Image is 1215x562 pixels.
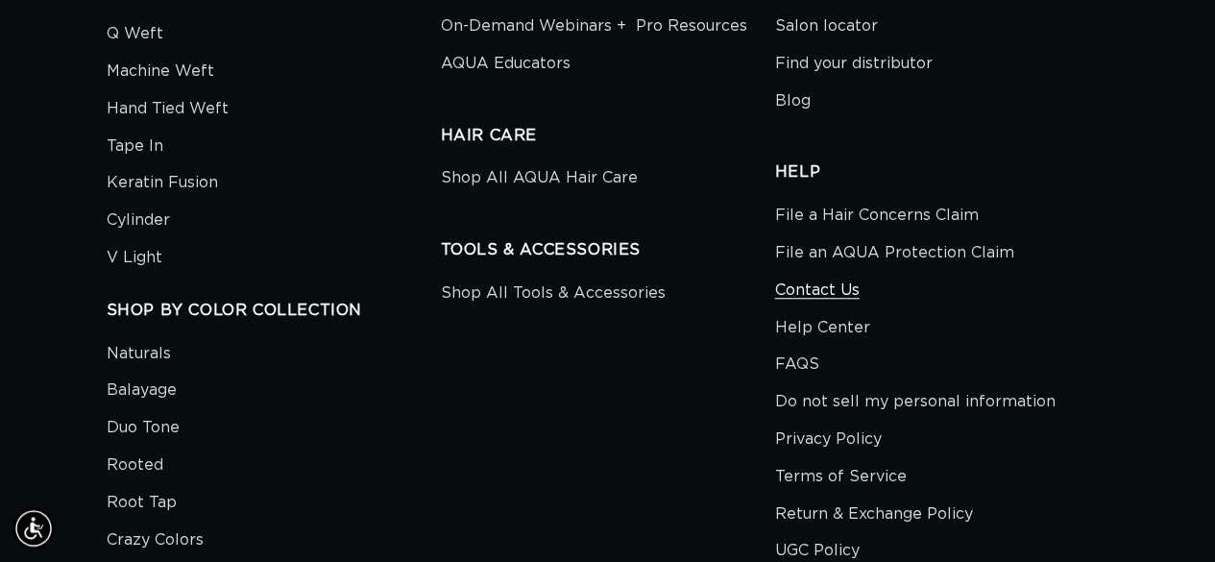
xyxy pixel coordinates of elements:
[107,90,229,128] a: Hand Tied Weft
[775,346,819,383] a: FAQS
[775,234,1014,272] a: File an AQUA Protection Claim
[107,301,441,321] h2: SHOP BY COLOR COLLECTION
[12,507,55,550] div: Accessibility Menu
[107,202,170,239] a: Cylinder
[441,126,775,146] h2: HAIR CARE
[107,20,163,53] a: Q Weft
[775,272,860,309] a: Contact Us
[107,340,171,373] a: Naturals
[775,8,878,45] a: Salon locator
[107,522,204,559] a: Crazy Colors
[775,458,907,496] a: Terms of Service
[1119,470,1215,562] iframe: Chat Widget
[107,447,163,484] a: Rooted
[441,240,775,260] h2: TOOLS & ACCESSORIES
[441,164,638,197] a: Shop All AQUA Hair Care
[441,280,666,312] a: Shop All Tools & Accessories
[107,484,177,522] a: Root Tap
[107,164,218,202] a: Keratin Fusion
[775,83,811,120] a: Blog
[775,383,1056,421] a: Do not sell my personal information
[775,309,870,347] a: Help Center
[107,372,177,409] a: Balayage
[107,53,214,90] a: Machine Weft
[775,45,933,83] a: Find your distributor
[775,202,979,234] a: File a Hair Concerns Claim
[441,8,747,45] a: On-Demand Webinars + Pro Resources
[107,409,180,447] a: Duo Tone
[775,496,973,533] a: Return & Exchange Policy
[107,239,162,277] a: V Light
[775,162,1109,183] h2: HELP
[441,45,571,83] a: AQUA Educators
[107,128,163,165] a: Tape In
[775,421,882,458] a: Privacy Policy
